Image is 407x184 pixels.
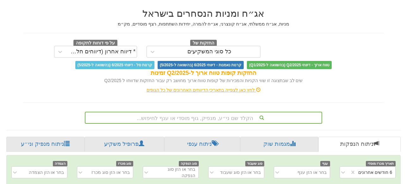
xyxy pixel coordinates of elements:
[320,161,330,166] span: ענף
[116,161,133,166] span: סוג מכרז
[164,137,240,152] a: ניתוח ענפי
[23,77,384,84] div: שים לב שבתצוגה זו שווי הקניות והמכירות של קופות טווח ארוך מחושב רק עבור החזקות שדווחו ל Q2/2025
[190,40,217,47] span: החזקות של
[67,49,136,55] div: * דיווח אחרון (דיווחים חלקיים)
[240,137,319,152] a: מגמות שוק
[73,40,117,47] span: על פי דוחות לתקופה
[23,8,384,19] h2: אג״ח ומניות הנסחרים בישראל
[187,49,231,55] div: כל סוגי המשקיעים
[91,169,130,175] div: בחר או הזן סוג מכרז
[220,169,261,175] div: בחר או הזן סוג שעבוד
[179,161,199,166] span: סוג הנפקה
[318,137,401,152] a: ניתוח הנפקות
[85,137,165,152] a: פרופיל משקיע
[366,161,396,166] span: תאריך מכרז מוסדי
[6,137,85,152] a: ניתוח מנפיק וני״ע
[158,61,244,69] span: קרנות נאמנות - דיווחי 6/2025 (בהשוואה ל-5/2025)
[23,22,384,27] h5: מניות, אג״ח ממשלתי, אג״ח קונצרני, אג״ח להמרה, יחידות השתתפות, רצף מוסדיים, מק״מ
[29,169,64,175] div: בחר או הזן הצמדה
[53,161,68,166] span: הצמדה
[245,161,265,166] span: סוג שעבוד
[85,112,322,123] div: הקלד שם ני״ע, מנפיק, גוף מוסדי או ענף לחיפוש...
[358,169,392,175] div: 6 חודשים אחרונים
[153,166,195,179] div: בחר או הזן סוג הנפקה
[18,87,389,93] div: לחץ כאן לצפייה בתאריכי הדיווחים האחרונים של כל הגופים
[247,61,332,69] span: טווח ארוך - דיווחי Q2/2025 (בהשוואה ל-Q1/2025)
[23,69,384,77] div: החזקות קופות טווח ארוך ל-Q2/2025 זמינות
[75,61,154,69] span: קרנות סל - דיווחי 6/2025 (בהשוואה ל-5/2025)
[297,169,327,175] div: בחר או הזן ענף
